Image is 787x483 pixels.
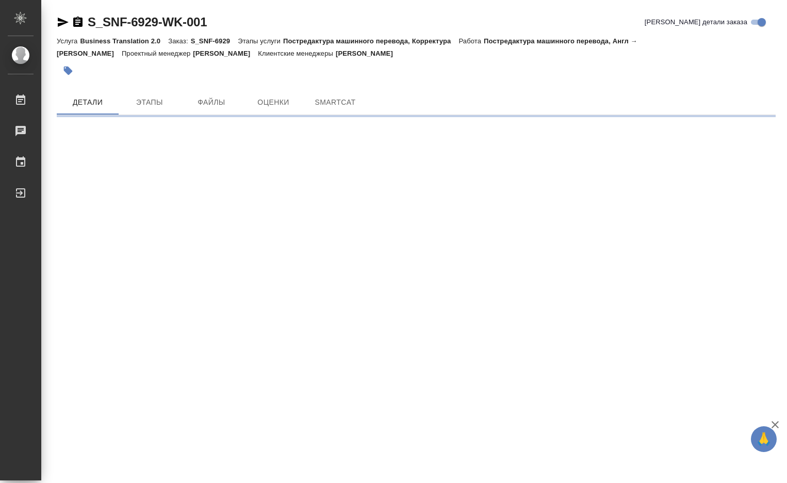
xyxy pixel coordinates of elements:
[187,96,236,109] span: Файлы
[122,50,193,57] p: Проектный менеджер
[645,17,747,27] span: [PERSON_NAME] детали заказа
[258,50,336,57] p: Клиентские менеджеры
[336,50,401,57] p: [PERSON_NAME]
[249,96,298,109] span: Оценки
[168,37,190,45] p: Заказ:
[283,37,458,45] p: Постредактура машинного перевода, Корректура
[238,37,283,45] p: Этапы услуги
[191,37,238,45] p: S_SNF-6929
[63,96,112,109] span: Детали
[57,59,79,82] button: Добавить тэг
[80,37,168,45] p: Business Translation 2.0
[72,16,84,28] button: Скопировать ссылку
[57,37,80,45] p: Услуга
[458,37,484,45] p: Работа
[57,16,69,28] button: Скопировать ссылку для ЯМессенджера
[755,428,773,450] span: 🙏
[193,50,258,57] p: [PERSON_NAME]
[88,15,207,29] a: S_SNF-6929-WK-001
[125,96,174,109] span: Этапы
[310,96,360,109] span: SmartCat
[751,426,777,452] button: 🙏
